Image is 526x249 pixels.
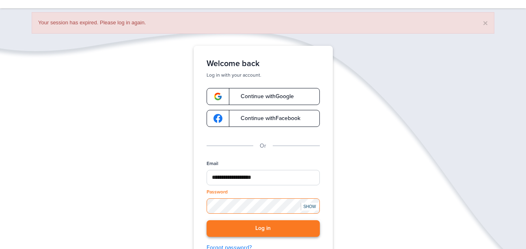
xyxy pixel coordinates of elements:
[207,170,320,185] input: Email
[207,72,320,78] p: Log in with your account.
[207,220,320,237] button: Log in
[207,59,320,69] h1: Welcome back
[207,88,320,105] a: google-logoContinue withGoogle
[207,110,320,127] a: google-logoContinue withFacebook
[207,189,228,195] label: Password
[301,203,319,210] div: SHOW
[233,94,294,99] span: Continue with Google
[233,116,300,121] span: Continue with Facebook
[213,92,222,101] img: google-logo
[483,19,488,27] button: ×
[213,114,222,123] img: google-logo
[207,198,320,214] input: Password
[260,142,266,150] p: Or
[32,12,494,34] div: Your session has expired. Please log in again.
[207,160,218,167] label: Email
